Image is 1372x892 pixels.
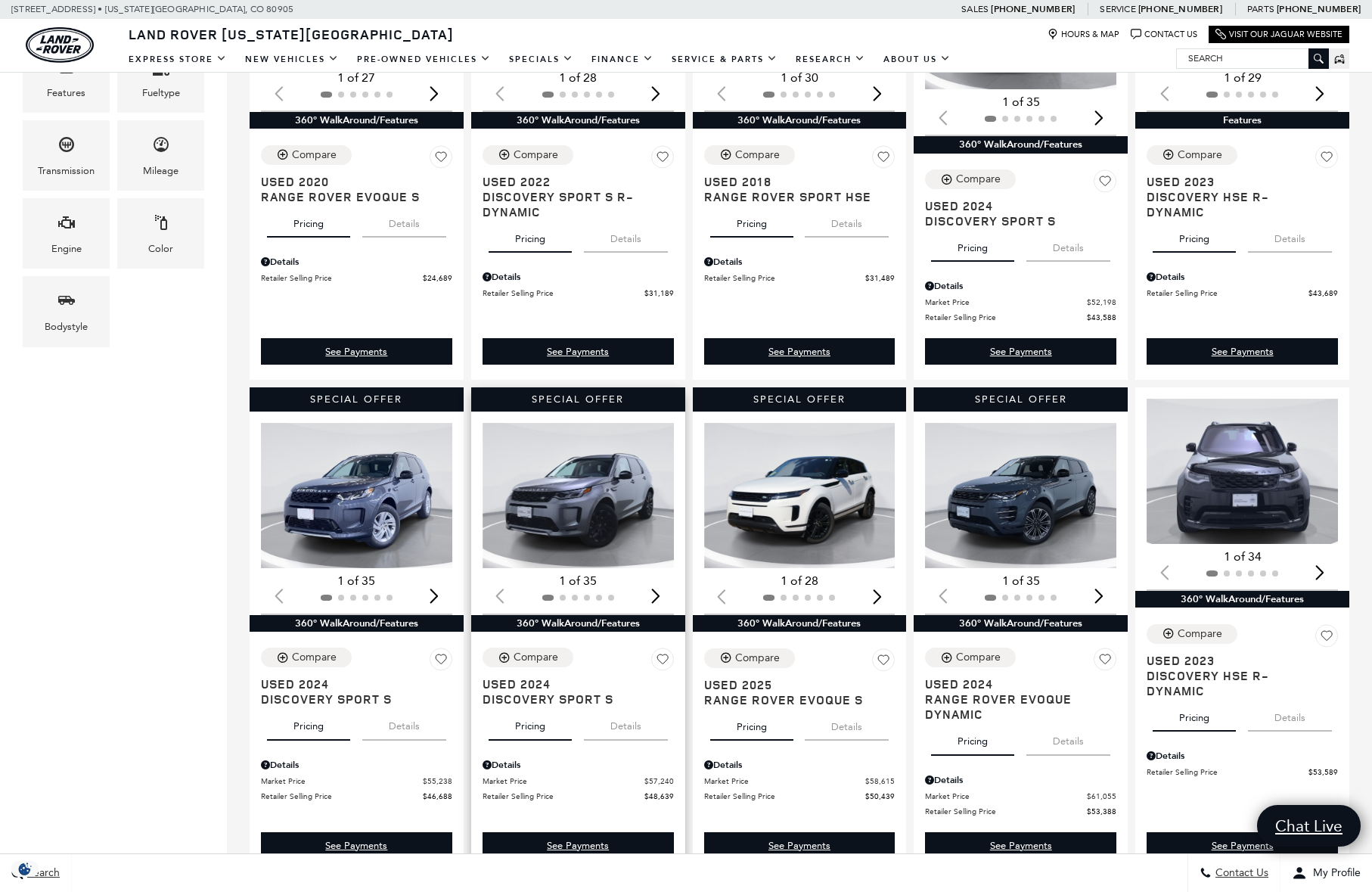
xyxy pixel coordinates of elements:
span: Range Rover Sport HSE [704,189,884,204]
div: 360° WalkAround/Features [693,615,907,632]
img: 2023 Land Rover Discovery HSE R-Dynamic 1 [1147,399,1340,544]
div: undefined - Range Rover Evoque Dynamic [925,832,1116,859]
a: New Vehicles [236,46,348,73]
a: Retailer Selling Price $43,689 [1147,287,1338,299]
a: [STREET_ADDRESS] • [US_STATE][GEOGRAPHIC_DATA], CO 80905 [11,4,293,14]
div: Pricing Details - Discovery Sport S [261,758,452,772]
a: Market Price $61,055 [925,791,1116,802]
div: Compare [956,651,1001,664]
div: 1 of 34 [1147,549,1338,565]
a: See Payments [261,832,452,859]
span: Discovery HSE R-Dynamic [1147,668,1327,698]
span: $50,439 [865,791,895,802]
div: undefined - Range Rover Evoque S [261,338,452,365]
input: Search [1177,49,1328,67]
button: Compare Vehicle [925,648,1016,667]
a: Retailer Selling Price $53,589 [1147,766,1338,778]
div: Next slide [867,76,887,110]
button: details tab [1248,698,1332,732]
span: $31,189 [644,287,674,299]
a: Market Price $58,615 [704,775,896,787]
div: ColorColor [117,198,204,269]
button: details tab [362,204,446,238]
button: Save Vehicle [872,648,895,677]
button: details tab [584,707,668,740]
button: pricing tab [267,204,350,238]
span: Retailer Selling Price [925,312,1087,323]
span: Land Rover [US_STATE][GEOGRAPHIC_DATA] [129,25,454,43]
button: details tab [584,219,668,253]
span: Retailer Selling Price [704,272,866,284]
a: See Payments [483,832,674,859]
div: Next slide [867,580,887,613]
section: Click to Open Cookie Consent Modal [8,861,42,877]
span: Retailer Selling Price [1147,766,1308,778]
button: Compare Vehicle [483,648,573,667]
div: Pricing Details - Range Rover Evoque S [704,758,896,772]
div: 360° WalkAround/Features [471,615,685,632]
a: Used 2024Range Rover Evoque Dynamic [925,676,1116,722]
a: Market Price $55,238 [261,775,452,787]
div: Compare [514,148,558,162]
button: pricing tab [1153,698,1236,732]
div: BodystyleBodystyle [23,276,110,347]
span: $55,238 [423,775,452,787]
div: undefined - Discovery HSE R-Dynamic [1147,832,1338,859]
button: Save Vehicle [1315,145,1338,174]
span: Range Rover Evoque Dynamic [925,692,1105,722]
button: Compare Vehicle [261,648,352,667]
button: pricing tab [1153,219,1236,253]
button: details tab [805,204,889,238]
div: EngineEngine [23,198,110,269]
a: Used 2025Range Rover Evoque S [704,677,896,707]
div: Compare [735,651,780,665]
span: Market Price [704,775,866,787]
span: Bodystyle [57,287,76,319]
span: Transmission [57,132,76,163]
div: Special Offer [914,387,1128,412]
div: Special Offer [250,387,464,412]
div: Pricing Details - Discovery HSE R-Dynamic [1147,749,1338,763]
button: Save Vehicle [1094,648,1116,676]
a: Retailer Selling Price $46,688 [261,791,452,802]
a: EXPRESS STORE [120,46,236,73]
a: See Payments [704,832,896,859]
div: 360° WalkAround/Features [914,615,1128,632]
button: Save Vehicle [651,648,674,676]
div: 1 of 28 [704,573,896,589]
div: Pricing Details - Range Rover Evoque Dynamic [925,773,1116,787]
div: Next slide [424,580,445,613]
span: Used 2020 [261,174,441,189]
div: Next slide [1310,76,1330,110]
div: Pricing Details - Discovery Sport S [483,758,674,772]
a: Retailer Selling Price $31,189 [483,287,674,299]
span: Chat Live [1268,816,1350,836]
div: 360° WalkAround/Features [250,615,464,632]
div: Pricing Details - Discovery Sport S [925,279,1116,293]
span: Used 2024 [925,198,1105,213]
div: TransmissionTransmission [23,120,110,191]
div: 360° WalkAround/Features [693,112,907,129]
a: [PHONE_NUMBER] [991,3,1075,15]
a: [PHONE_NUMBER] [1138,3,1222,15]
span: Retailer Selling Price [483,287,644,299]
div: Pricing Details - Discovery Sport S R-Dynamic [483,270,674,284]
button: details tab [1026,722,1110,755]
div: undefined - Discovery Sport S [261,832,452,859]
div: 1 of 28 [483,70,674,86]
a: land-rover [26,27,94,63]
div: MileageMileage [117,120,204,191]
span: Engine [57,210,76,241]
span: Discovery Sport S [483,692,663,707]
a: Retailer Selling Price $50,439 [704,791,896,802]
div: 1 of 35 [925,573,1116,589]
a: Used 2018Range Rover Sport HSE [704,174,896,204]
div: 1 / 2 [925,423,1119,568]
span: $53,589 [1308,766,1338,778]
div: 1 of 35 [261,573,452,589]
div: 360° WalkAround/Features [471,112,685,129]
div: Next slide [646,580,666,613]
div: Pricing Details - Range Rover Evoque S [261,255,452,269]
div: 1 of 29 [1147,70,1338,86]
span: Discovery HSE R-Dynamic [1147,189,1327,219]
